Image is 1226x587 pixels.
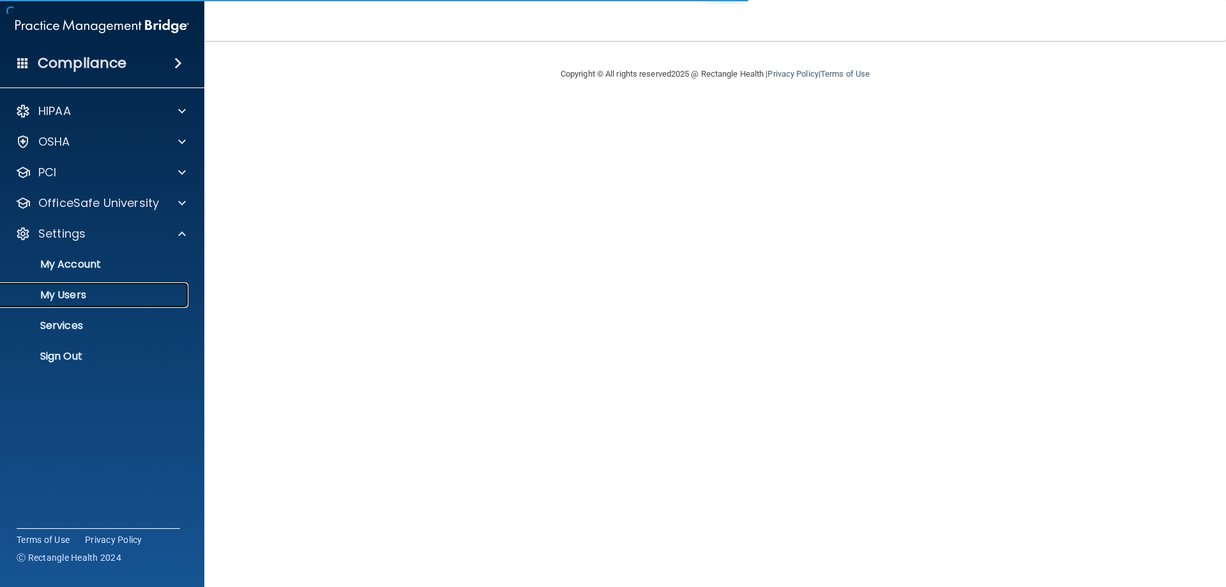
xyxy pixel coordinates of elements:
p: My Account [8,258,183,271]
p: Services [8,319,183,332]
a: PCI [15,165,186,180]
span: Ⓒ Rectangle Health 2024 [17,551,121,564]
a: Terms of Use [821,69,870,79]
a: OSHA [15,134,186,149]
a: Terms of Use [17,533,70,546]
a: HIPAA [15,103,186,119]
p: HIPAA [38,103,71,119]
a: Privacy Policy [768,69,818,79]
p: OfficeSafe University [38,195,159,211]
img: PMB logo [15,13,189,39]
a: OfficeSafe University [15,195,186,211]
h4: Compliance [38,54,126,72]
p: Settings [38,226,86,241]
p: My Users [8,289,183,301]
p: OSHA [38,134,70,149]
a: Privacy Policy [85,533,142,546]
a: Settings [15,226,186,241]
p: PCI [38,165,56,180]
p: Sign Out [8,350,183,363]
div: Copyright © All rights reserved 2025 @ Rectangle Health | | [482,54,948,95]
